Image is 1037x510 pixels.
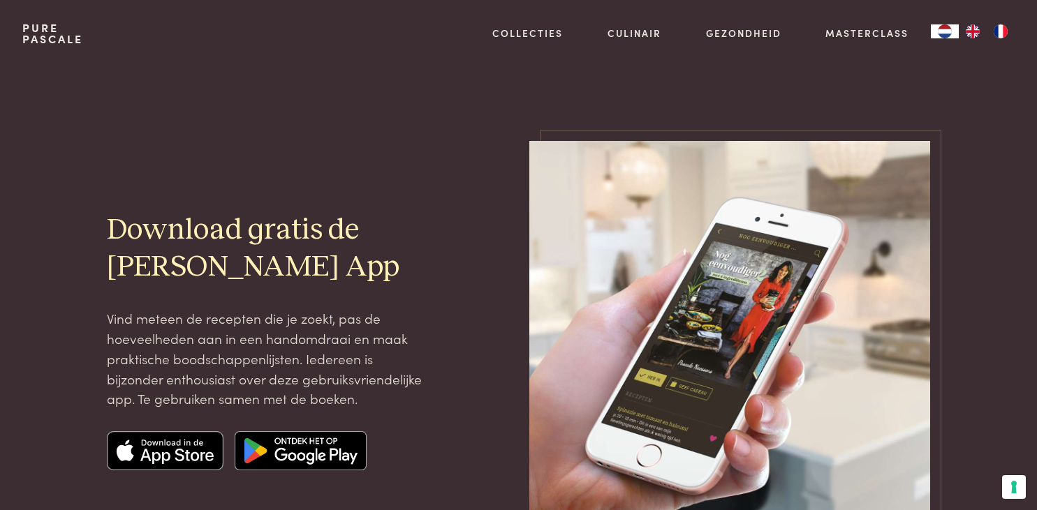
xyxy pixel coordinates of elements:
[959,24,1015,38] ul: Language list
[825,26,909,40] a: Masterclass
[1002,475,1026,499] button: Uw voorkeuren voor toestemming voor trackingtechnologieën
[22,22,83,45] a: PurePascale
[608,26,661,40] a: Culinair
[706,26,781,40] a: Gezondheid
[107,212,423,286] h2: Download gratis de [PERSON_NAME] App
[987,24,1015,38] a: FR
[959,24,987,38] a: EN
[931,24,1015,38] aside: Language selected: Nederlands
[107,431,224,470] img: Apple app store
[492,26,563,40] a: Collecties
[235,431,367,470] img: Google app store
[107,308,423,408] p: Vind meteen de recepten die je zoekt, pas de hoeveelheden aan in een handomdraai en maak praktisc...
[931,24,959,38] a: NL
[931,24,959,38] div: Language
